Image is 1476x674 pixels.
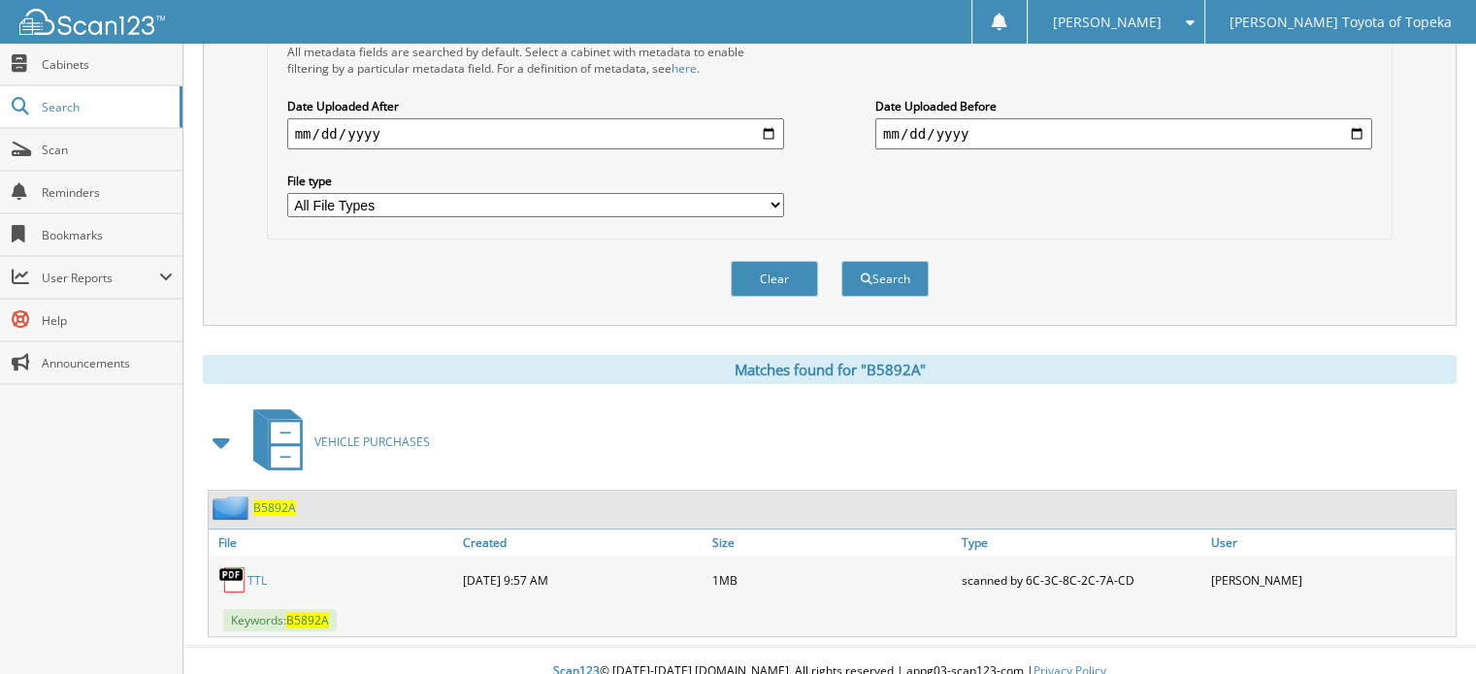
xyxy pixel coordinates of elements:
button: Clear [731,261,818,297]
a: Type [957,530,1206,556]
span: Help [42,312,173,329]
div: [DATE] 9:57 AM [458,561,707,599]
div: scanned by 6C-3C-8C-2C-7A-CD [957,561,1206,599]
span: User Reports [42,270,159,286]
span: Search [42,99,170,115]
span: B5892A [286,612,329,628]
a: here [672,60,697,77]
a: TTL [247,572,267,589]
a: File [209,530,458,556]
div: [PERSON_NAME] [1206,561,1456,599]
button: Search [841,261,929,297]
span: VEHICLE PURCHASES [314,433,430,450]
input: start [287,118,784,149]
img: PDF.png [218,565,247,594]
input: end [875,118,1372,149]
img: folder2.png [213,496,253,520]
label: Date Uploaded Before [875,98,1372,114]
span: Cabinets [42,56,173,73]
span: Keywords: [223,609,337,631]
span: [PERSON_NAME] Toyota of Topeka [1230,16,1452,28]
span: Announcements [42,355,173,371]
span: Reminders [42,184,173,201]
span: [PERSON_NAME] [1052,16,1161,28]
div: 1MB [707,561,957,599]
a: Created [458,530,707,556]
span: Bookmarks [42,227,173,243]
label: File type [287,173,784,189]
div: All metadata fields are searched by default. Select a cabinet with metadata to enable filtering b... [287,44,784,77]
span: Scan [42,142,173,158]
a: VEHICLE PURCHASES [242,403,430,480]
a: B5892A [253,499,296,516]
label: Date Uploaded After [287,98,784,114]
div: Matches found for "B5892A" [203,355,1457,384]
a: Size [707,530,957,556]
img: scan123-logo-white.svg [19,9,165,35]
a: User [1206,530,1456,556]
